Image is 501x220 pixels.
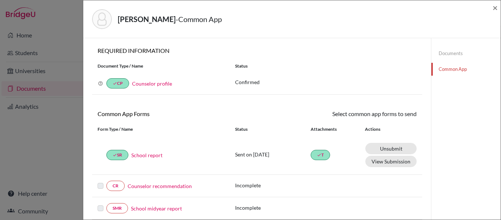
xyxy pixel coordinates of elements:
[92,110,257,117] h6: Common App Forms
[431,47,501,60] a: Documents
[92,63,230,69] div: Document Type / Name
[106,181,125,191] a: CR
[311,150,330,160] a: doneT
[92,47,422,54] h6: REQUIRED INFORMATION
[235,181,311,189] p: Incomplete
[257,109,422,118] div: Select common app forms to send
[128,182,192,190] a: Counselor recommendation
[176,15,222,24] span: - Common App
[118,15,176,24] strong: [PERSON_NAME]
[365,143,417,154] a: Unsubmit
[106,78,129,89] a: doneCP
[493,3,498,12] button: Close
[235,78,417,86] p: Confirmed
[131,205,182,212] a: School midyear report
[132,80,172,87] a: Counselor profile
[230,63,422,69] div: Status
[356,126,402,133] div: Actions
[113,153,117,157] i: done
[365,156,417,167] button: View Submission
[106,203,128,213] a: SMR
[106,150,128,160] a: doneSR
[317,153,321,157] i: done
[235,126,311,133] div: Status
[235,151,311,158] p: Sent on [DATE]
[113,81,117,86] i: done
[131,151,162,159] a: School report
[311,126,356,133] div: Attachments
[431,63,501,76] a: Common App
[92,126,230,133] div: Form Type / Name
[235,204,311,212] p: Incomplete
[493,2,498,13] span: ×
